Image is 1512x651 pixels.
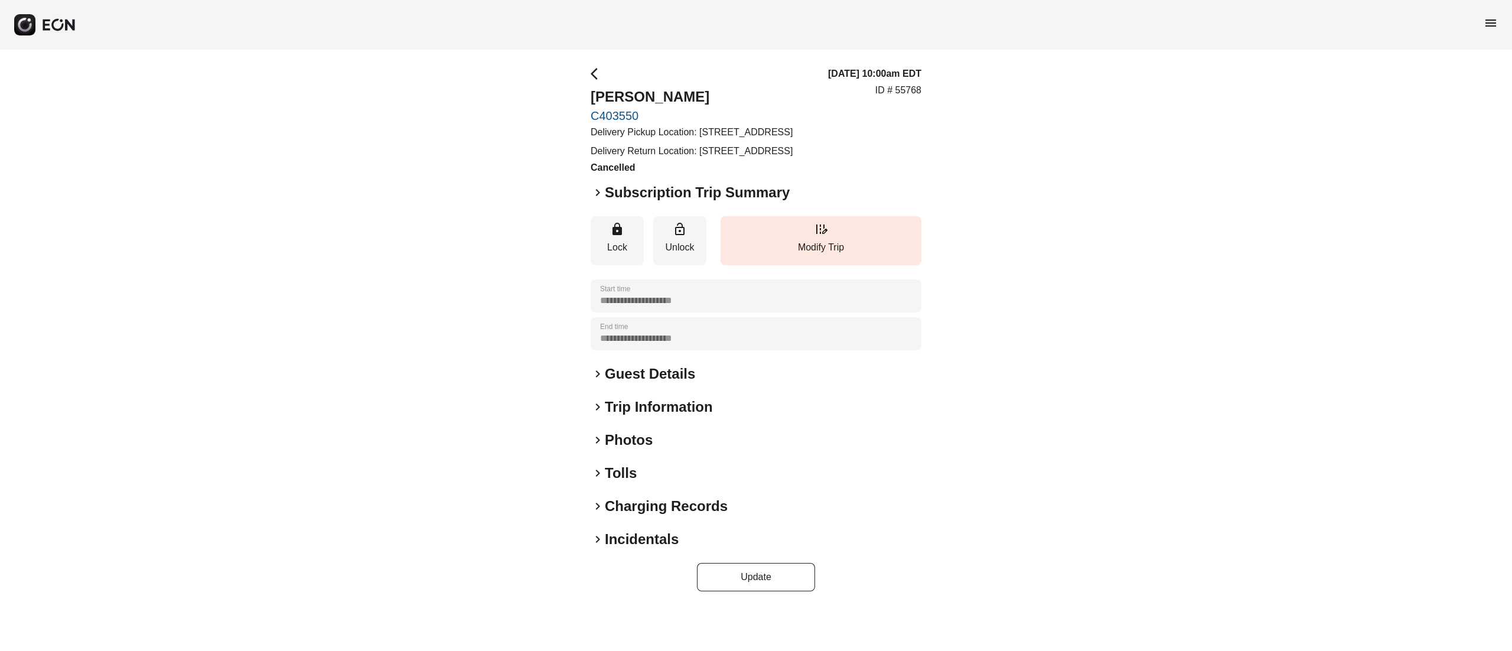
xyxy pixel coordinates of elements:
p: Delivery Pickup Location: [STREET_ADDRESS] [591,125,793,139]
span: lock [610,222,624,236]
h2: Photos [605,431,653,450]
h3: [DATE] 10:00am EDT [828,67,921,81]
p: Unlock [659,240,700,255]
span: arrow_back_ios [591,67,605,81]
span: keyboard_arrow_right [591,499,605,513]
h2: Guest Details [605,364,695,383]
h2: Subscription Trip Summary [605,183,790,202]
button: Update [697,563,815,591]
p: Delivery Return Location: [STREET_ADDRESS] [591,144,793,158]
span: keyboard_arrow_right [591,466,605,480]
span: edit_road [814,222,828,236]
span: keyboard_arrow_right [591,185,605,200]
h2: Trip Information [605,398,713,416]
span: keyboard_arrow_right [591,532,605,546]
a: C403550 [591,109,793,123]
span: keyboard_arrow_right [591,400,605,414]
h2: Tolls [605,464,637,483]
button: Unlock [653,216,706,265]
button: Modify Trip [721,216,921,265]
h2: [PERSON_NAME] [591,87,793,106]
h2: Incidentals [605,530,679,549]
span: keyboard_arrow_right [591,367,605,381]
span: lock_open [673,222,687,236]
span: keyboard_arrow_right [591,433,605,447]
h2: Charging Records [605,497,728,516]
h3: Cancelled [591,161,793,175]
p: ID # 55768 [875,83,921,97]
span: menu [1484,16,1498,30]
p: Modify Trip [726,240,915,255]
button: Lock [591,216,644,265]
p: Lock [597,240,638,255]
